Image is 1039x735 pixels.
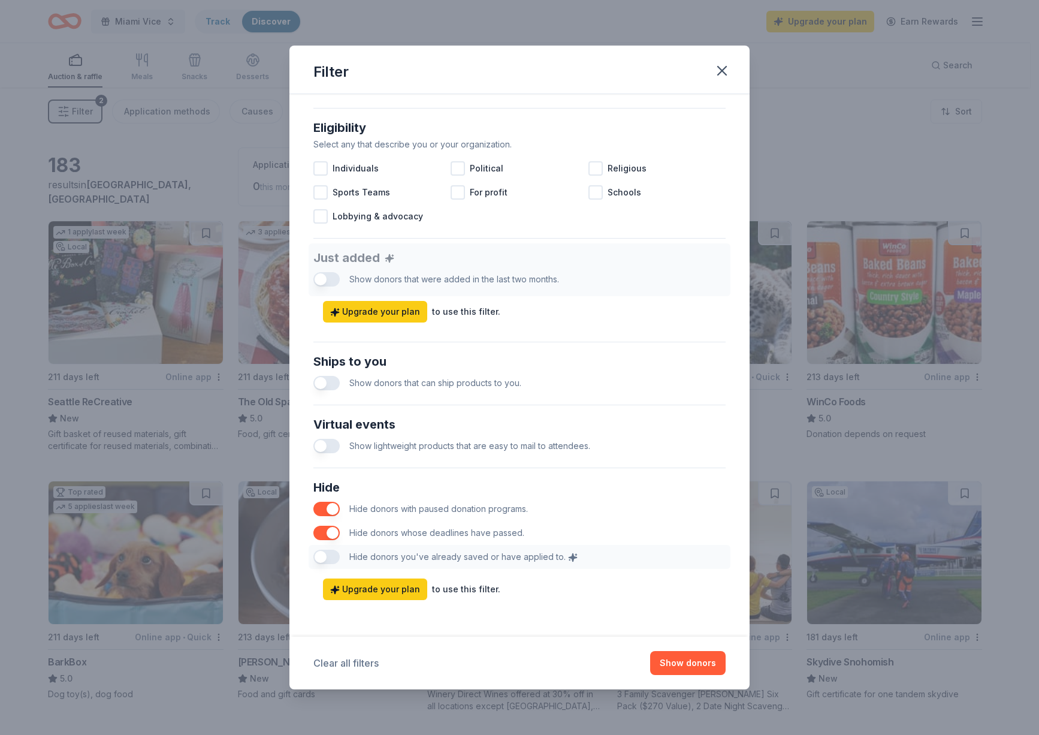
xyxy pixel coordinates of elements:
[313,118,726,137] div: Eligibility
[313,62,349,82] div: Filter
[333,185,390,200] span: Sports Teams
[432,305,500,319] div: to use this filter.
[349,528,524,538] span: Hide donors whose deadlines have passed.
[349,441,590,451] span: Show lightweight products that are easy to mail to attendees.
[323,579,427,600] a: Upgrade your plan
[333,209,423,224] span: Lobbying & advocacy
[349,378,521,388] span: Show donors that can ship products to you.
[608,185,641,200] span: Schools
[608,161,647,176] span: Religious
[330,305,420,319] span: Upgrade your plan
[333,161,379,176] span: Individuals
[323,301,427,323] a: Upgrade your plan
[470,185,508,200] span: For profit
[313,415,726,434] div: Virtual events
[313,656,379,670] button: Clear all filters
[349,504,528,514] span: Hide donors with paused donation programs.
[470,161,503,176] span: Political
[432,582,500,597] div: to use this filter.
[313,137,726,152] div: Select any that describe you or your organization.
[313,352,726,371] div: Ships to you
[650,651,726,675] button: Show donors
[330,582,420,597] span: Upgrade your plan
[313,478,726,497] div: Hide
